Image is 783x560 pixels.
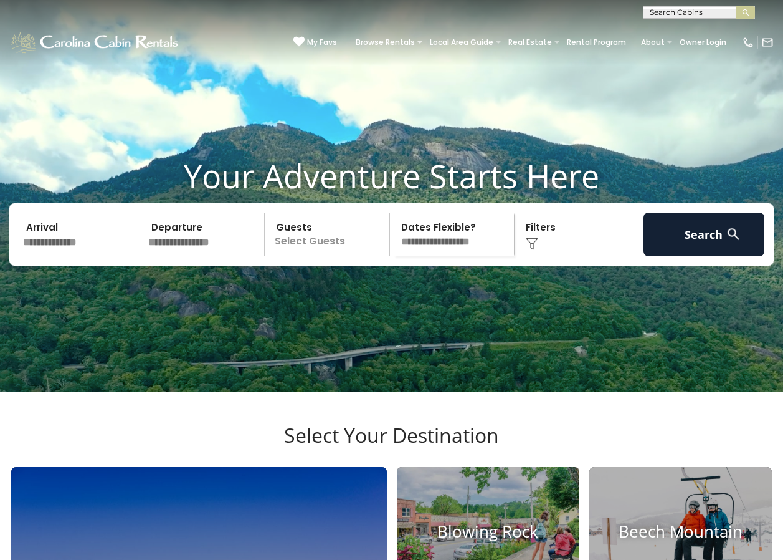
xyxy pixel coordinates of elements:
a: My Favs [293,36,337,49]
h3: Select Your Destination [9,423,774,467]
button: Search [643,213,765,256]
h1: Your Adventure Starts Here [9,157,774,195]
a: Rental Program [561,34,632,51]
img: White-1-1-2.png [9,30,182,55]
a: Real Estate [502,34,558,51]
img: mail-regular-white.png [761,36,774,49]
span: My Favs [307,37,337,48]
p: Select Guests [268,213,389,256]
img: filter--v1.png [526,238,538,250]
h4: Blowing Rock [397,523,579,542]
h4: Beech Mountain [589,523,772,542]
img: search-regular-white.png [726,226,741,242]
a: About [635,34,671,51]
a: Owner Login [673,34,733,51]
img: phone-regular-white.png [742,36,754,49]
a: Local Area Guide [424,34,500,51]
a: Browse Rentals [349,34,421,51]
